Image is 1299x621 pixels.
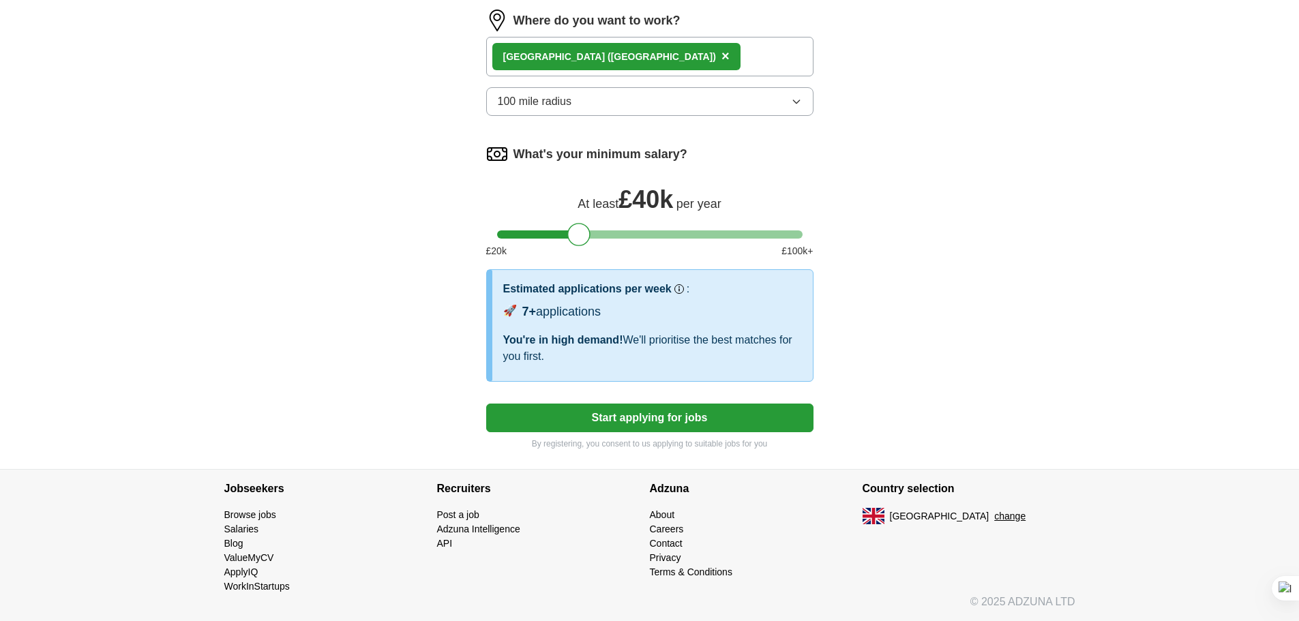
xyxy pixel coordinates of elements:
a: Contact [650,538,683,549]
span: At least [578,197,618,211]
span: 100 mile radius [498,93,572,110]
a: Salaries [224,524,259,534]
h4: Country selection [863,470,1075,508]
a: API [437,538,453,549]
button: × [721,46,730,67]
a: Careers [650,524,684,534]
div: © 2025 ADZUNA LTD [213,594,1086,621]
a: Adzuna Intelligence [437,524,520,534]
button: Start applying for jobs [486,404,813,432]
a: Blog [224,538,243,549]
label: What's your minimum salary? [513,145,687,164]
span: ([GEOGRAPHIC_DATA]) [608,51,716,62]
a: ValueMyCV [224,552,274,563]
a: Privacy [650,552,681,563]
a: Terms & Conditions [650,566,732,577]
span: × [721,48,730,63]
a: Browse jobs [224,509,276,520]
img: UK flag [863,508,884,524]
a: ApplyIQ [224,566,258,577]
h3: : [687,281,689,297]
a: About [650,509,675,520]
p: By registering, you consent to us applying to suitable jobs for you [486,438,813,450]
span: per year [676,197,721,211]
span: 🚀 [503,303,517,319]
button: change [994,509,1026,524]
span: £ 20 k [486,244,507,258]
a: Post a job [437,509,479,520]
span: £ 40k [618,185,673,213]
div: We'll prioritise the best matches for you first. [503,332,802,365]
img: salary.png [486,143,508,165]
strong: [GEOGRAPHIC_DATA] [503,51,606,62]
img: location.png [486,10,508,31]
span: You're in high demand! [503,334,623,346]
h3: Estimated applications per week [503,281,672,297]
a: WorkInStartups [224,581,290,592]
button: 100 mile radius [486,87,813,116]
span: [GEOGRAPHIC_DATA] [890,509,989,524]
span: 7+ [522,305,537,318]
label: Where do you want to work? [513,12,681,30]
div: applications [522,303,601,321]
